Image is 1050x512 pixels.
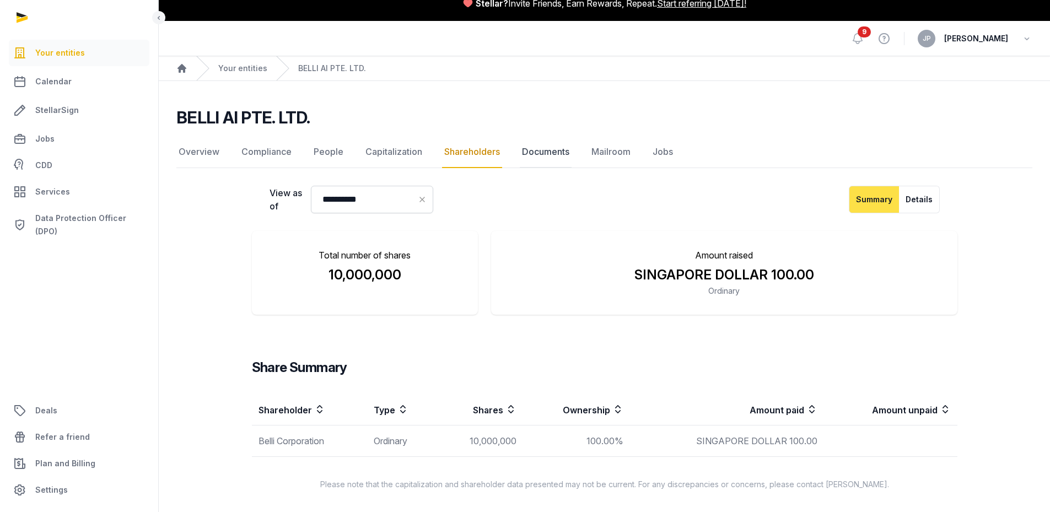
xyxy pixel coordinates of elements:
[35,457,95,470] span: Plan and Billing
[523,425,630,457] td: 100.00%
[35,212,145,238] span: Data Protection Officer (DPO)
[9,97,149,123] a: StellarSign
[367,425,437,457] td: Ordinary
[35,75,72,88] span: Calendar
[270,266,461,284] div: 10,000,000
[708,286,740,295] span: Ordinary
[944,32,1008,45] span: [PERSON_NAME]
[35,430,90,444] span: Refer a friend
[858,26,871,37] span: 9
[923,35,931,42] span: JP
[239,136,294,168] a: Compliance
[437,394,523,425] th: Shares
[442,136,502,168] a: Shareholders
[523,394,630,425] th: Ownership
[159,56,1050,81] nav: Breadcrumb
[35,159,52,172] span: CDD
[995,459,1050,512] iframe: Chat Widget
[176,136,222,168] a: Overview
[520,136,572,168] a: Documents
[367,394,437,425] th: Type
[270,186,302,213] label: View as of
[311,136,346,168] a: People
[259,434,360,448] div: Belli Corporation
[9,424,149,450] a: Refer a friend
[252,359,957,376] h3: Share Summary
[9,154,149,176] a: CDD
[35,483,68,497] span: Settings
[363,136,424,168] a: Capitalization
[9,179,149,205] a: Services
[35,46,85,60] span: Your entities
[509,249,939,262] p: Amount raised
[9,450,149,477] a: Plan and Billing
[9,126,149,152] a: Jobs
[252,394,367,425] th: Shareholder
[824,394,957,425] th: Amount unpaid
[218,63,267,74] a: Your entities
[176,136,1032,168] nav: Tabs
[9,397,149,424] a: Deals
[9,68,149,95] a: Calendar
[311,186,433,213] input: Datepicker input
[849,186,900,213] button: Summary
[234,479,975,490] p: Please note that the capitalization and shareholder data presented may not be current. For any di...
[176,107,310,127] h2: BELLI AI PTE. LTD.
[35,404,57,417] span: Deals
[9,207,149,242] a: Data Protection Officer (DPO)
[634,267,814,283] span: SINGAPORE DOLLAR 100.00
[630,394,825,425] th: Amount paid
[9,40,149,66] a: Your entities
[35,104,79,117] span: StellarSign
[35,132,55,145] span: Jobs
[270,249,461,262] p: Total number of shares
[650,136,675,168] a: Jobs
[918,30,935,47] button: JP
[899,186,940,213] button: Details
[35,185,70,198] span: Services
[437,425,523,457] td: 10,000,000
[589,136,633,168] a: Mailroom
[9,477,149,503] a: Settings
[298,63,366,74] a: BELLI AI PTE. LTD.
[696,435,817,446] span: SINGAPORE DOLLAR 100.00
